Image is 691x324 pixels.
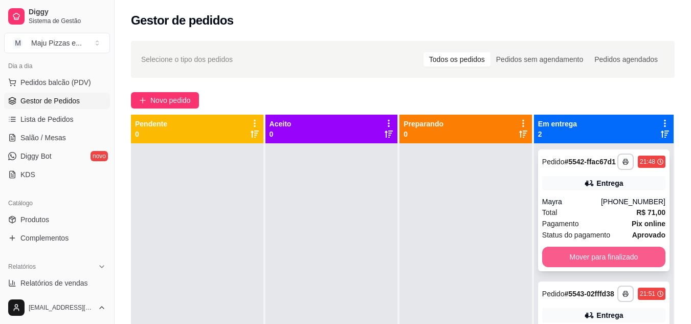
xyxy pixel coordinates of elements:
[20,214,49,225] span: Produtos
[538,129,577,139] p: 2
[20,169,35,180] span: KDS
[596,310,623,320] div: Entrega
[4,275,110,291] a: Relatórios de vendas
[20,133,66,143] span: Salão / Mesas
[4,211,110,228] a: Produtos
[4,111,110,127] a: Lista de Pedidos
[538,119,577,129] p: Em entrega
[4,148,110,164] a: Diggy Botnovo
[601,197,665,207] div: [PHONE_NUMBER]
[270,119,292,129] p: Aceito
[4,33,110,53] button: Select a team
[542,218,579,229] span: Pagamento
[4,93,110,109] a: Gestor de Pedidos
[640,158,655,166] div: 21:48
[13,38,23,48] span: M
[4,74,110,91] button: Pedidos balcão (PDV)
[20,77,91,88] span: Pedidos balcão (PDV)
[4,195,110,211] div: Catálogo
[404,129,443,139] p: 0
[131,92,199,109] button: Novo pedido
[141,54,233,65] span: Selecione o tipo dos pedidos
[542,247,665,267] button: Mover para finalizado
[29,17,106,25] span: Sistema de Gestão
[589,52,663,67] div: Pedidos agendados
[404,119,443,129] p: Preparando
[20,233,69,243] span: Complementos
[640,290,655,298] div: 21:51
[150,95,191,106] span: Novo pedido
[29,8,106,17] span: Diggy
[139,97,146,104] span: plus
[542,229,610,241] span: Status do pagamento
[20,278,88,288] span: Relatórios de vendas
[632,220,665,228] strong: Pix online
[131,12,234,29] h2: Gestor de pedidos
[542,207,558,218] span: Total
[20,114,74,124] span: Lista de Pedidos
[20,151,52,161] span: Diggy Bot
[542,158,565,166] span: Pedido
[4,295,110,320] button: [EMAIL_ADDRESS][DOMAIN_NAME]
[135,119,167,129] p: Pendente
[135,129,167,139] p: 0
[542,197,601,207] div: Mayra
[31,38,82,48] div: Maju Pizzas e ...
[8,263,36,271] span: Relatórios
[4,230,110,246] a: Complementos
[20,96,80,106] span: Gestor de Pedidos
[4,58,110,74] div: Dia a dia
[542,290,565,298] span: Pedido
[423,52,491,67] div: Todos os pedidos
[4,129,110,146] a: Salão / Mesas
[4,4,110,29] a: DiggySistema de Gestão
[564,158,615,166] strong: # 5542-ffac67d1
[636,208,665,217] strong: R$ 71,00
[491,52,589,67] div: Pedidos sem agendamento
[270,129,292,139] p: 0
[4,166,110,183] a: KDS
[596,178,623,188] div: Entrega
[29,304,94,312] span: [EMAIL_ADDRESS][DOMAIN_NAME]
[564,290,614,298] strong: # 5543-02fffd38
[632,231,665,239] strong: aprovado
